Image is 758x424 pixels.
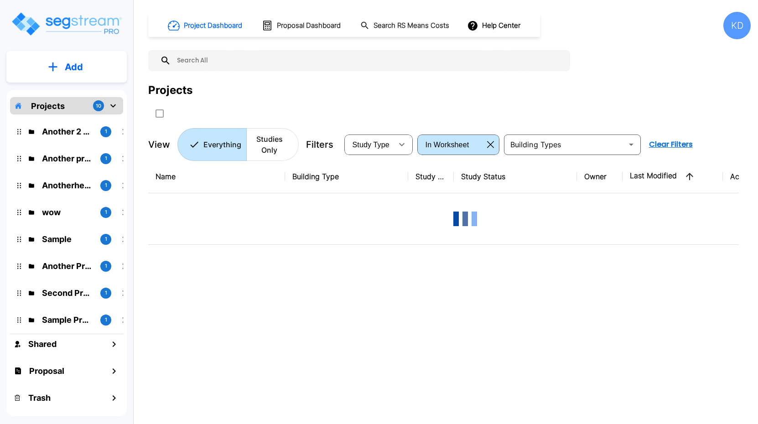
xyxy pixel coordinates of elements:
[184,21,242,31] h1: Project Dashboard
[42,206,93,218] p: wow
[171,50,566,71] input: Search All
[28,392,51,404] h1: Trash
[346,132,393,157] div: Select
[374,21,449,31] h1: Search RS Means Costs
[419,132,483,157] div: Select
[623,160,723,193] th: Last Modified
[306,138,333,151] p: Filters
[277,21,341,31] h1: Proposal Dashboard
[246,128,299,161] button: Studies Only
[723,12,751,39] div: KD
[105,289,107,297] p: 1
[258,16,346,35] button: Proposal Dashboard
[408,160,454,193] th: Study Type
[6,54,127,80] button: Add
[164,16,247,36] button: Project Dashboard
[42,260,93,272] p: Another Project 2
[42,125,93,138] p: Another 2 project
[29,365,64,377] h1: Proposal
[465,17,524,34] button: Help Center
[203,139,241,150] p: Everything
[28,338,57,350] h1: Shared
[96,102,101,110] p: 10
[105,181,107,189] p: 1
[105,262,107,270] p: 1
[357,17,454,35] button: Search RS Means Costs
[42,233,93,245] p: Sample
[31,100,65,112] p: Projects
[148,160,285,193] th: Name
[177,128,299,161] div: Platform
[42,152,93,165] p: Another project
[454,160,577,193] th: Study Status
[105,128,107,135] p: 1
[577,160,623,193] th: Owner
[353,141,389,149] span: Study Type
[105,316,107,324] p: 1
[65,60,83,74] p: Add
[625,138,638,151] button: Open
[105,155,107,162] p: 1
[507,138,623,151] input: Building Types
[42,287,93,299] p: Second Project
[10,11,122,37] img: Logo
[645,135,696,154] button: Clear Filters
[42,179,93,191] p: Anotherher one
[148,138,170,151] p: View
[151,104,169,123] button: SelectAll
[285,160,408,193] th: Building Type
[105,208,107,216] p: 1
[252,134,287,155] p: Studies Only
[148,82,192,98] div: Projects
[42,314,93,326] p: Sample Project
[105,235,107,243] p: 1
[447,201,483,237] img: Loading
[177,128,247,161] button: Everything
